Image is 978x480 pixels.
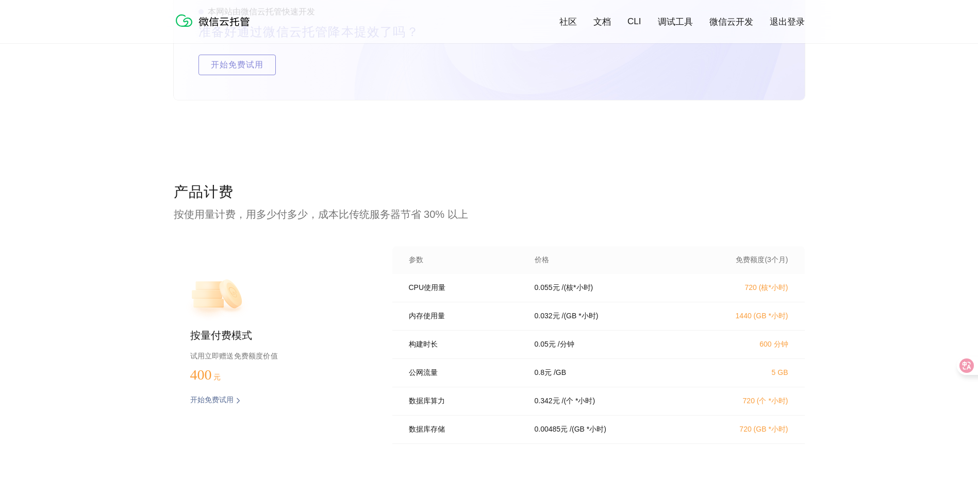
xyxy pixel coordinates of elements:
p: 按使用量计费，用多少付多少，成本比传统服务器节省 30% 以上 [174,207,805,221]
p: 开始免费试用 [190,396,234,406]
p: 0.8 元 [535,368,552,378]
p: / (核*小时) [562,283,593,293]
a: 文档 [593,16,611,28]
p: / (个 *小时) [562,397,595,406]
p: 720 (核*小时) [698,283,788,293]
span: 元 [213,373,221,381]
a: CLI [627,16,641,27]
p: 0.00485 元 [535,425,568,434]
a: 调试工具 [658,16,693,28]
p: 0.055 元 [535,283,560,293]
p: 720 (个 *小时) [698,397,788,406]
p: 数据库算力 [409,397,520,406]
p: 1440 (GB *小时) [698,312,788,321]
p: / GB [554,368,566,378]
p: 试用立即赠送免费额度价值 [190,349,359,363]
p: / (GB *小时) [562,312,599,321]
span: 开始免费试用 [199,55,275,75]
a: 社区 [559,16,577,28]
p: 0.05 元 [535,340,556,349]
p: 产品计费 [174,182,805,203]
p: / (GB *小时) [570,425,606,434]
a: 微信云开发 [709,16,753,28]
p: 5 GB [698,368,788,376]
p: 参数 [409,255,520,265]
p: 0.032 元 [535,312,560,321]
p: 400 [190,367,242,383]
p: 720 (GB *小时) [698,425,788,434]
p: 内存使用量 [409,312,520,321]
p: 600 分钟 [698,340,788,349]
a: 退出登录 [770,16,805,28]
p: 数据库存储 [409,425,520,434]
p: 0.342 元 [535,397,560,406]
p: 价格 [535,255,549,265]
p: / 分钟 [558,340,574,349]
p: CPU使用量 [409,283,520,293]
img: 微信云托管 [174,10,256,31]
a: 微信云托管 [174,24,256,32]
p: 按量付费模式 [190,329,359,343]
p: 构建时长 [409,340,520,349]
p: 公网流量 [409,368,520,378]
p: 免费额度(3个月) [698,255,788,265]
